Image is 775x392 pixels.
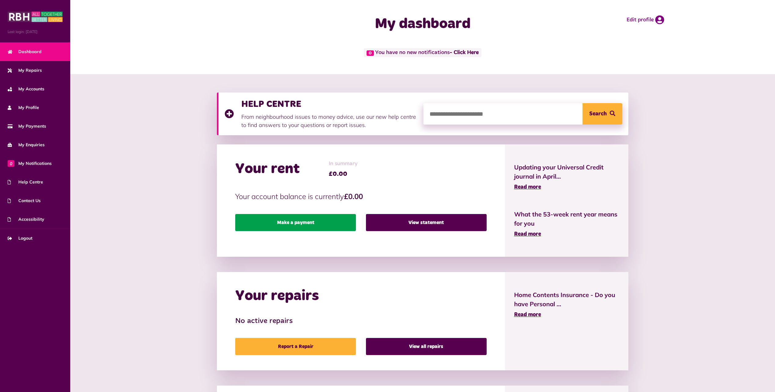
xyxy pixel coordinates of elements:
[235,338,356,355] a: Report a Repair
[589,103,607,125] span: Search
[329,160,358,168] span: In summary
[514,290,619,319] a: Home Contents Insurance - Do you have Personal ... Read more
[8,29,63,34] span: Last login: [DATE]
[514,163,619,191] a: Updating your Universal Credit journal in April... Read more
[329,169,358,179] span: £0.00
[514,210,619,238] a: What the 53-week rent year means for you Read more
[8,216,44,223] span: Accessibility
[450,50,479,56] a: - Click Here
[366,214,487,231] a: View statement
[235,317,487,326] h3: No active repairs
[583,103,622,125] button: Search
[514,290,619,309] span: Home Contents Insurance - Do you have Personal ...
[514,210,619,228] span: What the 53-week rent year means for you
[8,104,39,111] span: My Profile
[241,99,417,110] h3: HELP CENTRE
[364,48,481,57] span: You have no new notifications
[8,235,32,241] span: Logout
[8,67,42,74] span: My Repairs
[235,214,356,231] a: Make a payment
[241,113,417,129] p: From neighbourhood issues to money advice, use our new help centre to find answers to your questi...
[366,338,487,355] a: View all repairs
[514,184,541,190] span: Read more
[8,198,41,204] span: Contact Us
[8,160,52,167] span: My Notifications
[235,160,300,178] h2: Your rent
[627,15,664,24] a: Edit profile
[235,287,319,305] h2: Your repairs
[514,312,541,318] span: Read more
[8,160,14,167] span: 0
[514,163,619,181] span: Updating your Universal Credit journal in April...
[8,142,45,148] span: My Enquiries
[344,192,363,201] strong: £0.00
[8,179,43,185] span: Help Centre
[367,50,374,56] span: 0
[8,11,63,23] img: MyRBH
[8,123,46,129] span: My Payments
[514,231,541,237] span: Read more
[235,191,487,202] p: Your account balance is currently
[8,86,44,92] span: My Accounts
[301,15,545,33] h1: My dashboard
[8,49,42,55] span: Dashboard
